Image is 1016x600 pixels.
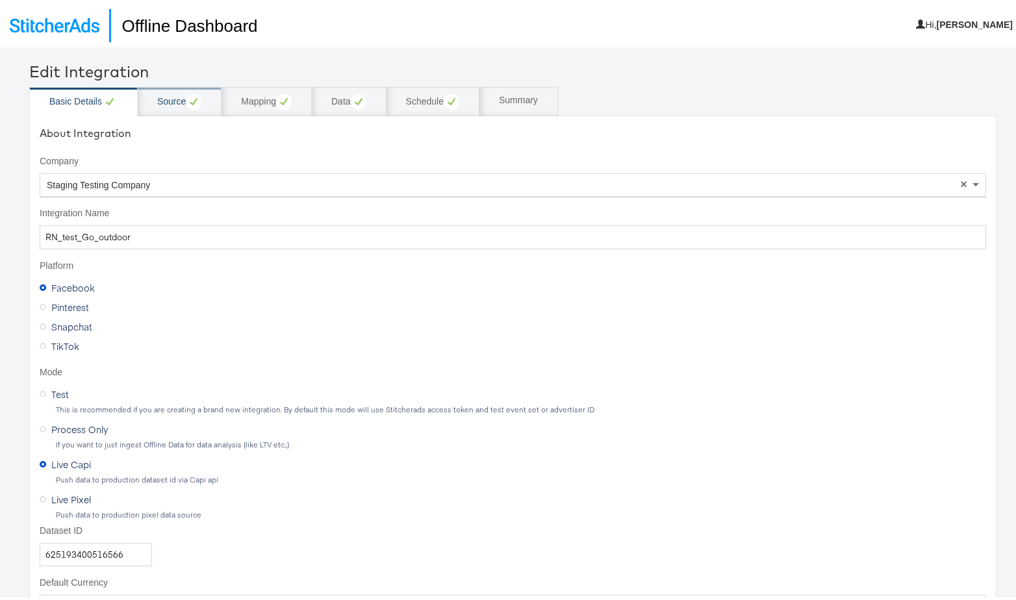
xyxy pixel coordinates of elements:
[40,574,986,587] label: Default Currency
[55,403,986,412] div: This is recommended if you are creating a brand new integration. By default this mode will use St...
[40,540,152,564] input: Dataset ID
[51,385,69,398] span: Test
[499,92,538,105] div: Summary
[40,205,986,218] label: Integration Name
[157,92,201,107] div: Source
[40,522,152,535] label: Dataset ID
[40,257,986,270] label: Platform
[406,92,459,107] div: Schedule
[241,92,292,107] div: Mapping
[29,58,997,80] div: Edit Integration
[40,123,986,138] div: About Integration
[55,508,986,517] div: Push data to production pixel data source
[109,6,257,40] h1: Offline Dashboard
[40,153,986,166] label: Company
[331,92,366,107] div: Data
[960,176,967,188] span: ×
[10,16,99,30] img: StitcherAds
[55,438,986,447] div: If you want to just ingest Offline Data for data analysis (like LTV etc.,)
[937,17,1013,27] b: [PERSON_NAME]
[55,473,986,482] div: Push data to production dataset id via Capi api
[51,298,89,311] span: Pinterest
[51,279,95,292] span: Facebook
[49,92,118,107] div: Basic Details
[51,455,91,468] span: Live Capi
[51,420,108,433] span: Process Only
[40,223,986,247] input: Integration Name
[40,364,986,377] label: Mode
[51,318,92,331] span: Snapchat
[51,490,91,503] span: Live Pixel
[51,337,79,350] span: TikTok
[958,171,969,194] span: Clear value
[47,177,150,188] span: Staging Testing Company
